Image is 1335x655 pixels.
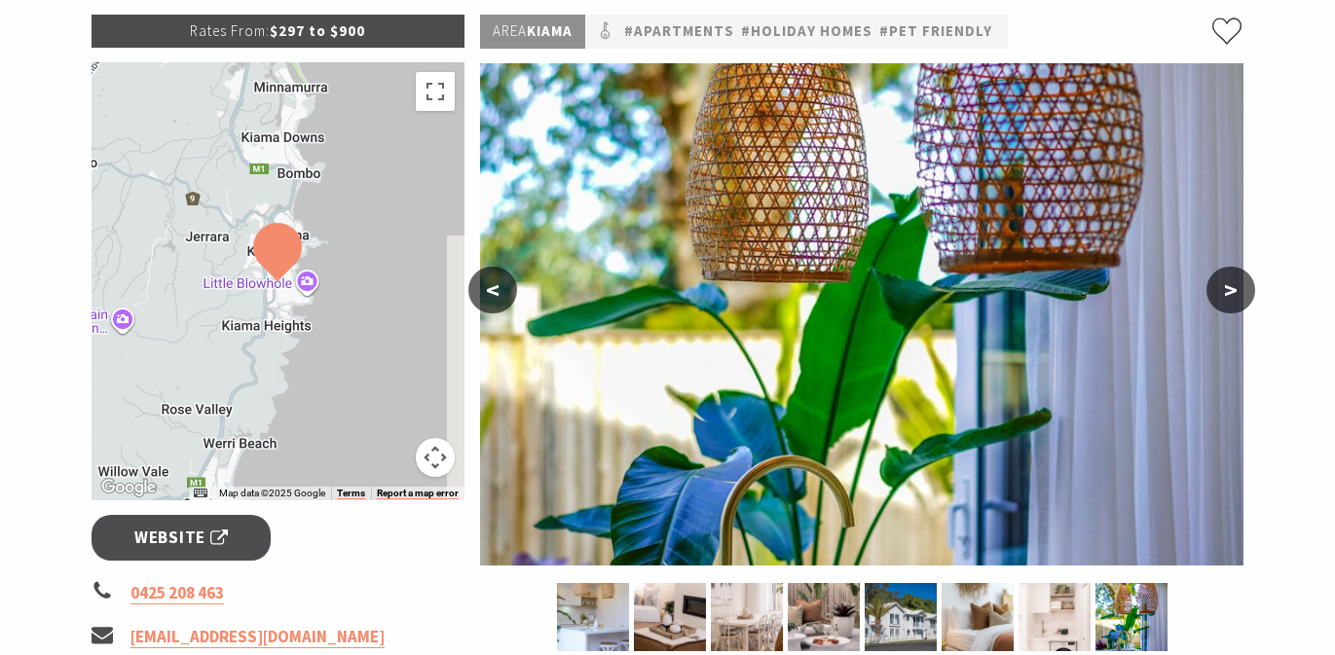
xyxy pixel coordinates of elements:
img: Salty Palms - Villa 2 [1019,583,1091,651]
a: Report a map error [377,488,459,499]
img: Beautiful Gourmet Kitchen to entertain & enjoy [557,583,629,651]
img: Salty Palms - Villa 2 [634,583,706,651]
a: #Pet Friendly [879,19,992,44]
a: Click to see this area on Google Maps [96,475,161,500]
a: #Apartments [624,19,734,44]
p: Kiama [480,15,585,49]
a: Terms (opens in new tab) [337,488,365,499]
img: Parents retreat [942,583,1014,651]
a: Website [92,515,272,561]
button: < [468,267,517,313]
img: Salty Palms - Villa 2 [711,583,783,651]
button: Toggle fullscreen view [416,72,455,111]
span: Website [134,525,228,551]
button: > [1206,267,1255,313]
span: Rates From: [190,21,270,40]
span: Area [493,21,527,40]
a: 0425 208 463 [130,582,224,604]
a: [EMAIL_ADDRESS][DOMAIN_NAME] [130,626,385,648]
img: Entertainers delight with gourmet kitchen [1095,583,1168,651]
img: SALTY PALMS LUXURY VILLAS BY THE SEA [865,583,937,651]
a: #Holiday Homes [741,19,872,44]
span: Map data ©2025 Google [219,488,325,498]
p: $297 to $900 [92,15,465,48]
button: Map camera controls [416,438,455,477]
button: Keyboard shortcuts [194,487,207,500]
img: Google [96,475,161,500]
img: Salty Palms - Villa 2 [788,583,860,651]
img: Entertainers delight with gourmet kitchen [480,63,1243,565]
